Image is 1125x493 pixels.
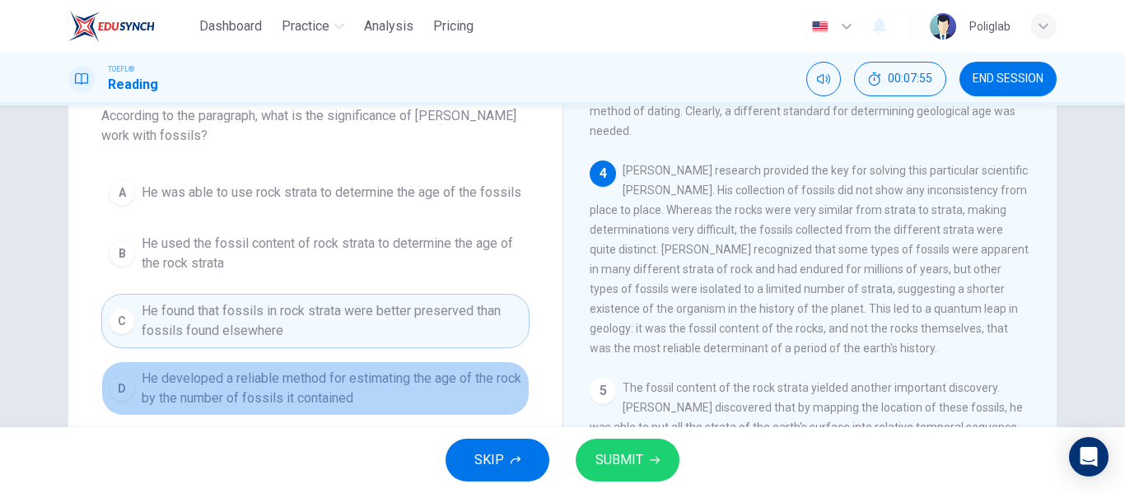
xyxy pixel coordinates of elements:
span: SUBMIT [595,449,643,472]
span: Analysis [364,16,413,36]
div: A [109,179,135,206]
button: SKIP [446,439,549,481]
span: He used the fossil content of rock strata to determine the age of the rock strata [142,234,522,273]
div: 4 [590,160,616,187]
div: C [109,308,135,334]
button: DHe developed a reliable method for estimating the age of the rock by the number of fossils it co... [101,361,530,416]
span: He was able to use rock strata to determine the age of the fossils [142,183,521,202]
span: He developed a reliable method for estimating the age of the rock by the number of fossils it con... [142,369,522,408]
div: B [109,240,135,267]
div: Poliglab [969,16,1011,36]
a: EduSynch logo [68,10,193,43]
span: Dashboard [199,16,262,36]
div: Hide [854,62,946,96]
span: According to the paragraph, what is the significance of [PERSON_NAME] work with fossils? [101,106,530,146]
div: Mute [806,62,841,96]
span: He found that fossils in rock strata were better preserved than fossils found elsewhere [142,301,522,341]
span: END SESSION [973,72,1043,86]
button: Dashboard [193,12,268,41]
button: 00:07:55 [854,62,946,96]
button: AHe was able to use rock strata to determine the age of the fossils [101,172,530,213]
div: 5 [590,378,616,404]
button: BHe used the fossil content of rock strata to determine the age of the rock strata [101,226,530,281]
span: Practice [282,16,329,36]
h1: Reading [108,75,158,95]
img: Profile picture [930,13,956,40]
span: 00:07:55 [888,72,932,86]
img: EduSynch logo [68,10,155,43]
button: Analysis [357,12,420,41]
button: Pricing [427,12,480,41]
button: CHe found that fossils in rock strata were better preserved than fossils found elsewhere [101,294,530,348]
button: END SESSION [959,62,1057,96]
span: SKIP [474,449,504,472]
div: Open Intercom Messenger [1069,437,1109,477]
img: en [810,21,830,33]
div: D [109,375,135,402]
span: TOEFL® [108,63,134,75]
button: SUBMIT [576,439,679,481]
span: [PERSON_NAME] research provided the key for solving this particular scientific [PERSON_NAME]. His... [590,164,1029,355]
button: Practice [275,12,351,41]
span: Pricing [433,16,474,36]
